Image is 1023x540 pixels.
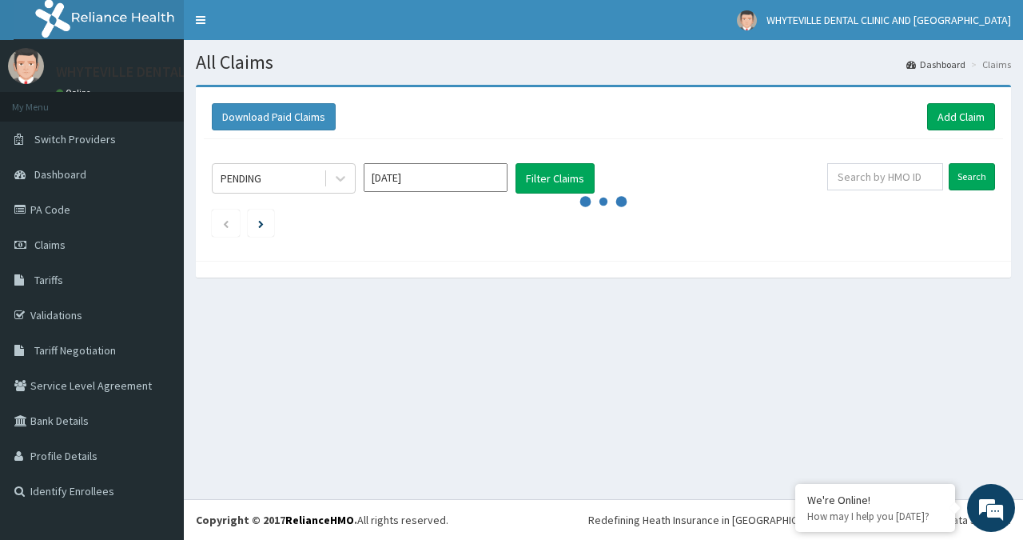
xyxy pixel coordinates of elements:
[222,216,229,230] a: Previous page
[34,167,86,182] span: Dashboard
[927,103,995,130] a: Add Claim
[34,238,66,252] span: Claims
[34,132,116,146] span: Switch Providers
[827,163,943,190] input: Search by HMO ID
[949,163,995,190] input: Search
[807,510,943,523] p: How may I help you today?
[212,103,336,130] button: Download Paid Claims
[579,178,627,226] svg: audio-loading
[515,163,595,194] button: Filter Claims
[807,493,943,507] div: We're Online!
[34,273,63,287] span: Tariffs
[766,13,1011,27] span: WHYTEVILLE DENTAL CLINIC AND [GEOGRAPHIC_DATA]
[285,513,354,527] a: RelianceHMO
[196,513,357,527] strong: Copyright © 2017 .
[221,170,261,186] div: PENDING
[8,48,44,84] img: User Image
[56,65,394,79] p: WHYTEVILLE DENTAL CLINIC AND [GEOGRAPHIC_DATA]
[34,343,116,358] span: Tariff Negotiation
[588,512,1011,528] div: Redefining Heath Insurance in [GEOGRAPHIC_DATA] using Telemedicine and Data Science!
[737,10,757,30] img: User Image
[196,52,1011,73] h1: All Claims
[906,58,965,71] a: Dashboard
[258,216,264,230] a: Next page
[56,87,94,98] a: Online
[967,58,1011,71] li: Claims
[184,499,1023,540] footer: All rights reserved.
[364,163,508,192] input: Select Month and Year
